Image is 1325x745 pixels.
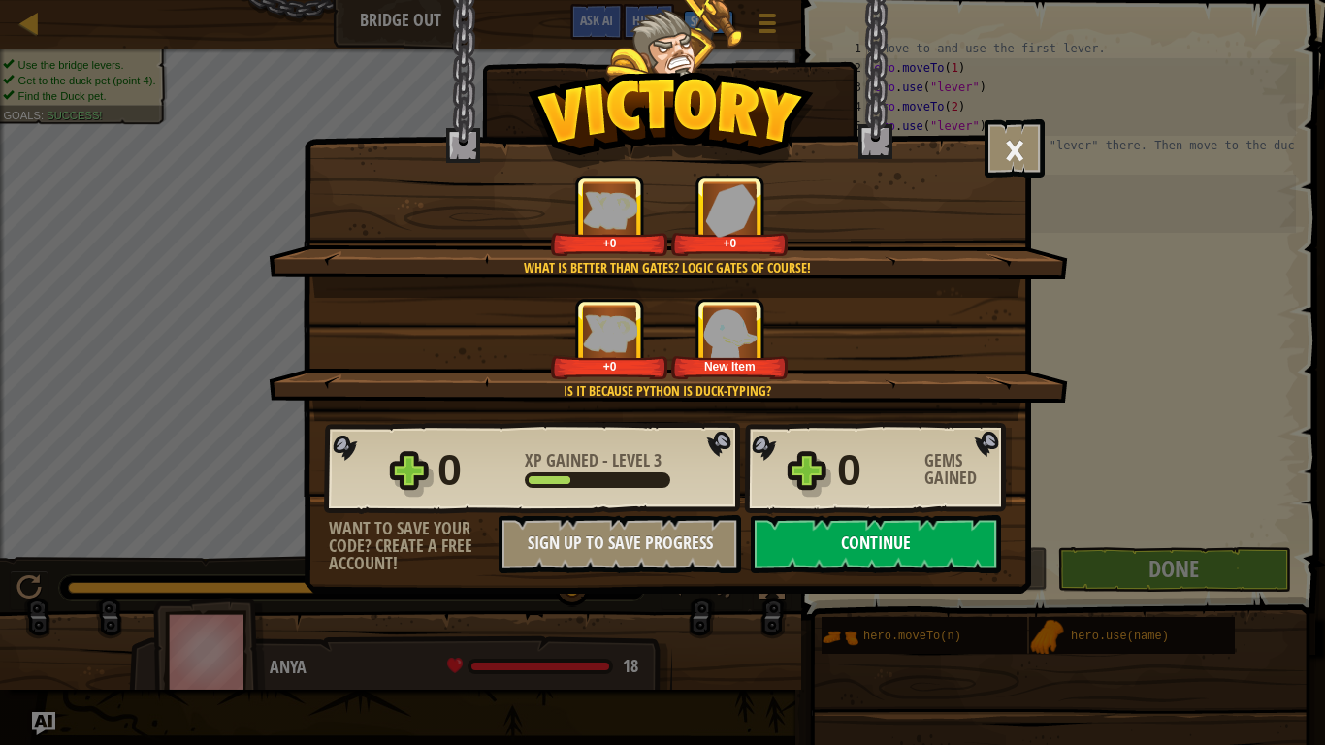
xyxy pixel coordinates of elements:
[329,520,499,572] div: Want to save your code? Create a free account!
[705,183,756,237] img: Gems Gained
[675,359,785,373] div: New Item
[525,452,662,470] div: -
[608,448,654,472] span: Level
[751,515,1001,573] button: Continue
[675,236,785,250] div: +0
[361,381,973,401] div: Is it because Python is duck-typing?
[924,452,1012,487] div: Gems Gained
[654,448,662,472] span: 3
[437,439,513,502] div: 0
[837,439,913,502] div: 0
[499,515,741,573] button: Sign Up to Save Progress
[555,236,664,250] div: +0
[361,258,973,277] div: What is better than gates? Logic gates of course!
[525,448,602,472] span: XP Gained
[528,72,814,169] img: Victory
[555,359,664,373] div: +0
[583,191,637,229] img: XP Gained
[583,314,637,352] img: XP Gained
[703,307,757,360] img: New Item
[985,119,1045,178] button: ×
